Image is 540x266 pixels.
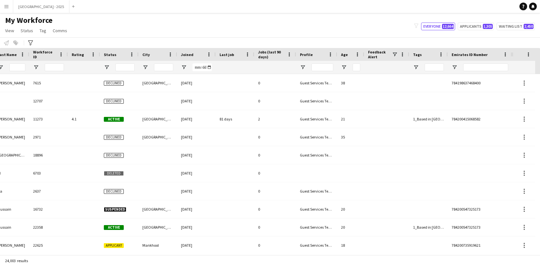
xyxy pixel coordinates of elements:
input: Profile Filter Input [311,63,333,71]
div: [DATE] [177,92,216,110]
div: [GEOGRAPHIC_DATA] [139,74,177,92]
div: 16732 [29,200,68,218]
input: Last Name Filter Input [9,63,25,71]
button: Open Filter Menu [181,64,187,70]
span: Tags [413,52,422,57]
app-action-btn: Advanced filters [27,39,34,47]
div: Guest Services Team [296,92,337,110]
button: Applicants1,305 [458,23,494,30]
input: Workforce ID Filter Input [45,63,64,71]
div: Guest Services Team [296,218,337,236]
div: 2971 [29,128,68,146]
span: 784200735919621 [452,243,481,248]
div: 0 [254,218,296,236]
div: 22625 [29,236,68,254]
span: Workforce ID [33,50,56,59]
div: 1_Based in [GEOGRAPHIC_DATA], 2_English Level = 2/3 Good [409,218,448,236]
span: 784200547325173 [452,225,481,230]
span: Status [104,52,116,57]
div: 21 [337,110,364,128]
div: Guest Services Team [296,146,337,164]
div: [DATE] [177,218,216,236]
span: View [5,28,14,33]
span: Declined [104,81,124,86]
button: Everyone12,664 [421,23,455,30]
div: [DATE] [177,182,216,200]
div: [DATE] [177,128,216,146]
input: City Filter Input [154,63,173,71]
span: Feedback Alert [368,50,392,59]
div: 2637 [29,182,68,200]
span: 1,305 [483,24,493,29]
div: [GEOGRAPHIC_DATA] [139,200,177,218]
button: Open Filter Menu [142,64,148,70]
div: 0 [254,200,296,218]
div: 1_Based in [GEOGRAPHIC_DATA], 2_English Level = 3/3 Excellent, 4_EA Active, [GEOGRAPHIC_DATA] [409,110,448,128]
span: Status [21,28,33,33]
span: Tag [40,28,46,33]
button: [GEOGRAPHIC_DATA] - 2025 [13,0,69,13]
div: [DATE] [177,164,216,182]
input: Emirates ID Number Filter Input [463,63,508,71]
div: Guest Services Team [296,128,337,146]
span: 12,664 [442,24,454,29]
div: Guest Services Team [296,110,337,128]
div: 12707 [29,92,68,110]
span: Rating [72,52,84,57]
input: Status Filter Input [115,63,135,71]
button: Open Filter Menu [300,64,306,70]
span: Profile [300,52,313,57]
span: 784200415068582 [452,117,481,121]
span: Jobs (last 90 days) [258,50,284,59]
span: Suspended [104,207,126,212]
a: View [3,26,17,35]
div: 2 [254,110,296,128]
div: [GEOGRAPHIC_DATA] [139,128,177,146]
div: 0 [254,236,296,254]
div: [DATE] [177,110,216,128]
span: 784200547325173 [452,207,481,212]
div: 0 [254,128,296,146]
div: 18896 [29,146,68,164]
span: Active [104,117,124,122]
div: 35 [337,128,364,146]
div: Guest Services Team [296,182,337,200]
div: 0 [254,182,296,200]
span: My Workforce [5,15,52,25]
a: Comms [50,26,70,35]
button: Open Filter Menu [33,64,39,70]
span: Applicant [104,243,124,248]
span: Active [104,225,124,230]
div: 18 [337,236,364,254]
div: [DATE] [177,74,216,92]
div: Mankhool [139,236,177,254]
span: Age [341,52,348,57]
div: [DATE] [177,200,216,218]
a: Tag [37,26,49,35]
div: [GEOGRAPHIC_DATA] [139,110,177,128]
div: 0 [254,164,296,182]
span: Emirates ID Number [452,52,488,57]
span: Declined [104,189,124,194]
div: Guest Services Team [296,74,337,92]
div: 22358 [29,218,68,236]
div: 6703 [29,164,68,182]
span: Declined [104,135,124,140]
div: 38 [337,74,364,92]
span: City [142,52,150,57]
div: [DATE] [177,146,216,164]
input: Age Filter Input [353,63,360,71]
button: Waiting list2,450 [497,23,535,30]
div: 4.1 [68,110,100,128]
div: 11273 [29,110,68,128]
button: Open Filter Menu [413,64,419,70]
div: [DATE] [177,236,216,254]
div: 20 [337,200,364,218]
div: 0 [254,74,296,92]
span: 784198637468400 [452,81,481,85]
div: Guest Services Team [296,236,337,254]
input: Joined Filter Input [193,63,212,71]
div: 20 [337,218,364,236]
span: Comms [53,28,67,33]
div: 7615 [29,74,68,92]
